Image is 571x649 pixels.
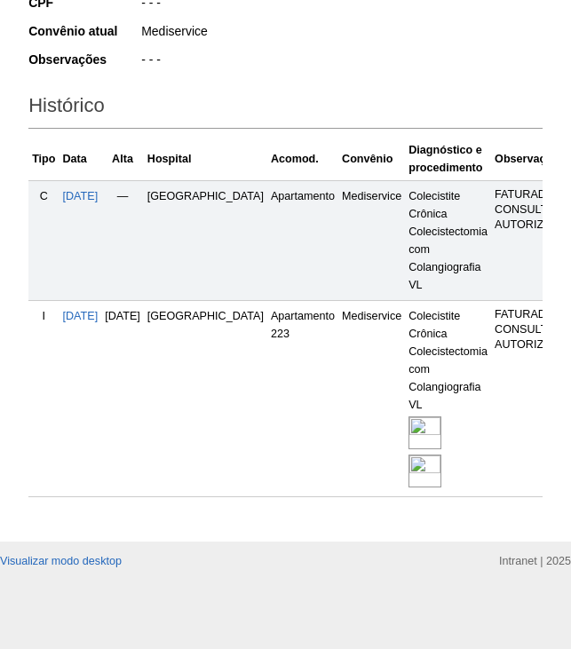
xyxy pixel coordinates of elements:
th: Acomod. [267,138,338,181]
th: Tipo [28,138,59,181]
th: Data [59,138,102,181]
div: I [32,307,55,325]
td: Mediservice [338,300,405,496]
td: Mediservice [338,180,405,300]
td: Apartamento 223 [267,300,338,496]
a: [DATE] [63,310,99,322]
td: Apartamento [267,180,338,300]
div: - - - [139,51,543,73]
span: [DATE] [105,310,140,322]
td: Colecistite Crônica Colecistectomia com Colangiografia VL [405,300,491,496]
div: Convênio atual [28,22,139,40]
div: Mediservice [139,22,543,44]
th: Alta [101,138,144,181]
div: Intranet | 2025 [499,552,571,570]
td: Colecistite Crônica Colecistectomia com Colangiografia VL [405,180,491,300]
a: [DATE] [63,190,99,202]
div: C [32,187,55,205]
th: Hospital [144,138,267,181]
div: Observações [28,51,139,68]
td: [GEOGRAPHIC_DATA] [144,300,267,496]
td: — [101,180,144,300]
h2: Histórico [28,88,543,129]
th: Diagnóstico e procedimento [405,138,491,181]
td: [GEOGRAPHIC_DATA] [144,180,267,300]
th: Convênio [338,138,405,181]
